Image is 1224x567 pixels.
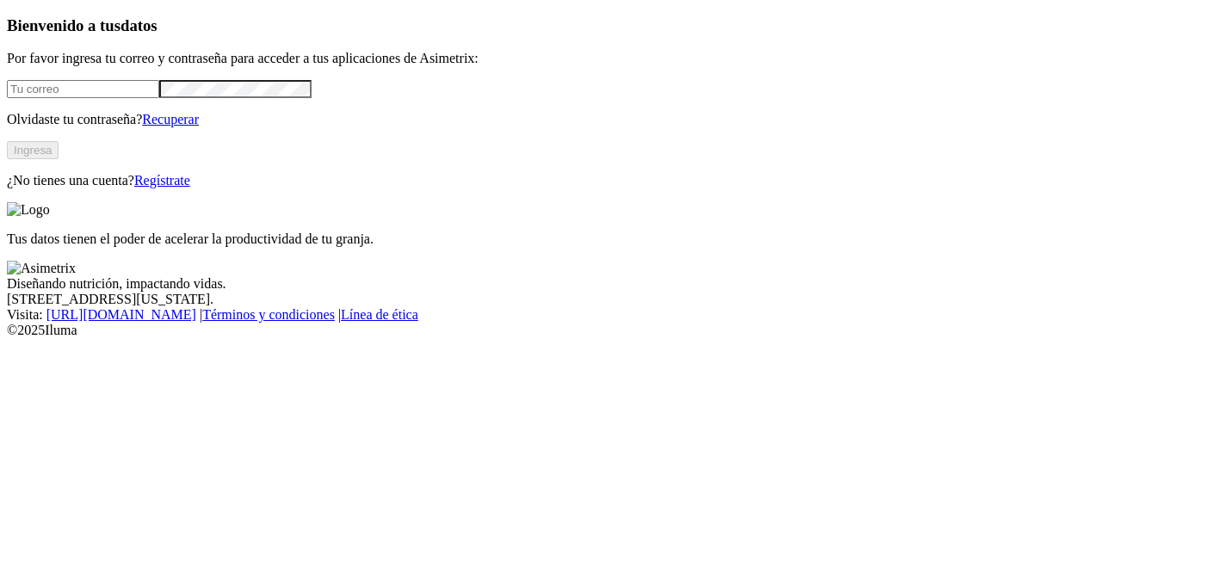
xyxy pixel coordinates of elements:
img: Logo [7,202,50,218]
img: Asimetrix [7,261,76,276]
p: ¿No tienes una cuenta? [7,173,1217,188]
div: Visita : | | [7,307,1217,323]
input: Tu correo [7,80,159,98]
p: Olvidaste tu contraseña? [7,112,1217,127]
p: Por favor ingresa tu correo y contraseña para acceder a tus aplicaciones de Asimetrix: [7,51,1217,66]
a: [URL][DOMAIN_NAME] [46,307,196,322]
h3: Bienvenido a tus [7,16,1217,35]
a: Términos y condiciones [202,307,335,322]
button: Ingresa [7,141,59,159]
a: Recuperar [142,112,199,126]
div: © 2025 Iluma [7,323,1217,338]
a: Línea de ética [341,307,418,322]
p: Tus datos tienen el poder de acelerar la productividad de tu granja. [7,231,1217,247]
div: Diseñando nutrición, impactando vidas. [7,276,1217,292]
span: datos [121,16,158,34]
div: [STREET_ADDRESS][US_STATE]. [7,292,1217,307]
a: Regístrate [134,173,190,188]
